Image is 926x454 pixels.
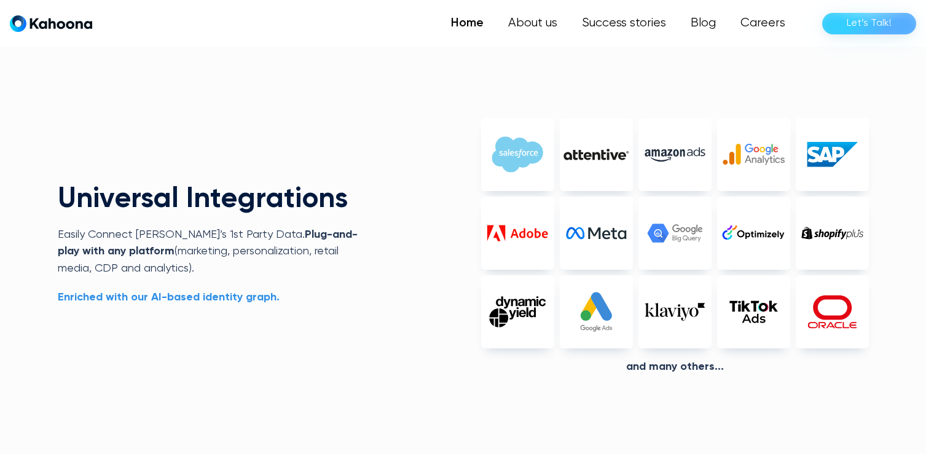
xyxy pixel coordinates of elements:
a: About us [496,11,570,36]
a: Success stories [570,11,678,36]
p: Easily Connect [PERSON_NAME]’s 1st Party Data. (marketing, personalization, retail media, CDP and... [58,227,371,277]
a: Careers [728,11,798,36]
div: Let’s Talk! [847,14,892,33]
div: And Many others... [481,361,869,374]
a: Home [439,11,496,36]
a: Blog [678,11,728,36]
strong: Enriched with our AI-based identity graph. [58,292,280,303]
a: Let’s Talk! [822,13,916,34]
a: home [10,15,92,33]
h2: Universal Integrations [58,185,371,214]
